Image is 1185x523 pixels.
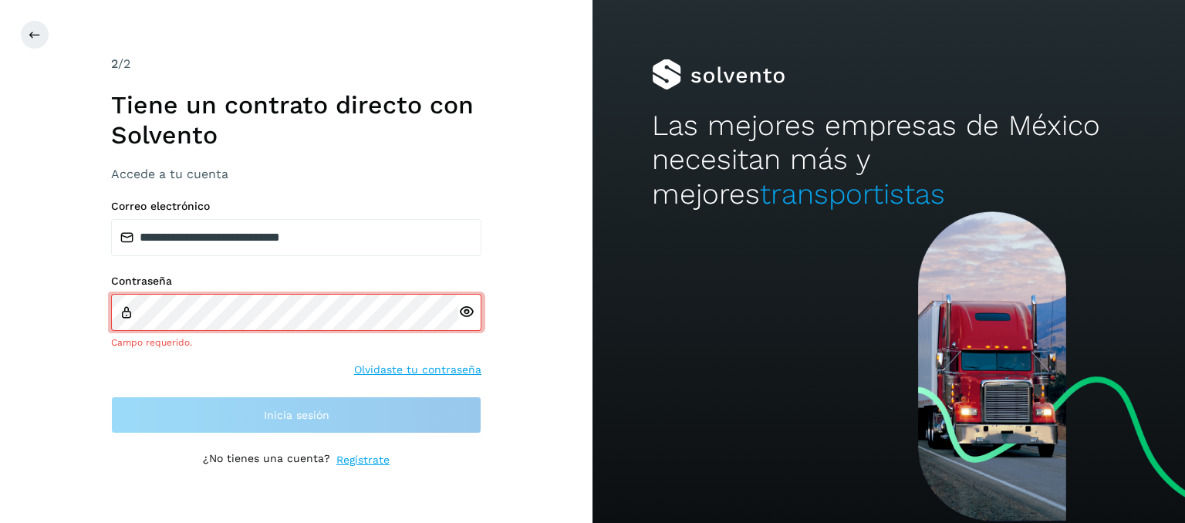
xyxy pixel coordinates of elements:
h2: Las mejores empresas de México necesitan más y mejores [652,109,1126,211]
p: ¿No tienes una cuenta? [203,452,330,468]
label: Contraseña [111,275,481,288]
h3: Accede a tu cuenta [111,167,481,181]
label: Correo electrónico [111,200,481,213]
button: Inicia sesión [111,396,481,434]
div: /2 [111,55,481,73]
a: Regístrate [336,452,390,468]
span: Inicia sesión [264,410,329,420]
span: 2 [111,56,118,71]
h1: Tiene un contrato directo con Solvento [111,90,481,150]
div: Campo requerido. [111,336,481,349]
a: Olvidaste tu contraseña [354,362,481,378]
span: transportistas [760,177,945,211]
